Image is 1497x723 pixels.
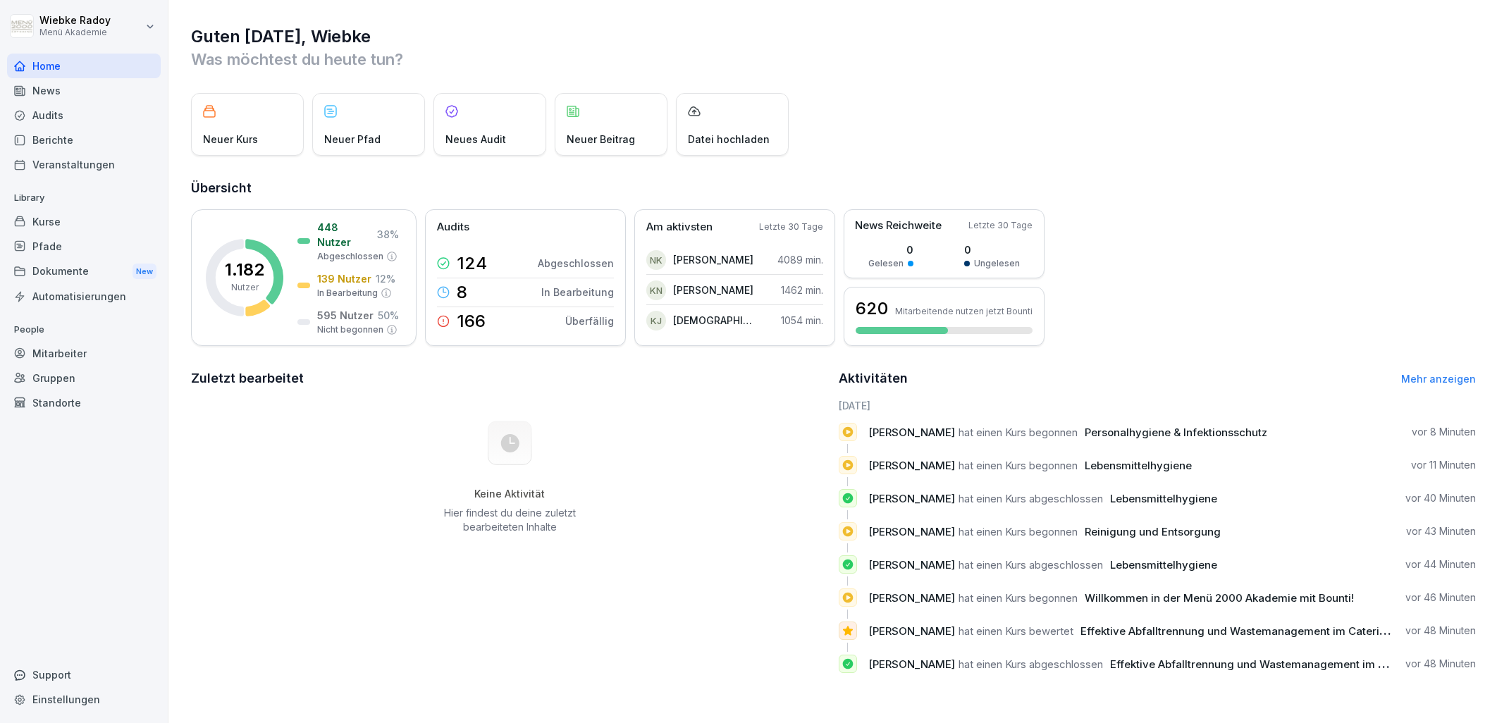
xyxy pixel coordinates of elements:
[1405,491,1476,505] p: vor 40 Minuten
[673,252,753,267] p: [PERSON_NAME]
[1401,373,1476,385] a: Mehr anzeigen
[567,132,635,147] p: Neuer Beitrag
[7,341,161,366] a: Mitarbeiter
[191,25,1476,48] h1: Guten [DATE], Wiebke
[7,78,161,103] a: News
[1085,459,1192,472] span: Lebensmittelhygiene
[1412,425,1476,439] p: vor 8 Minuten
[133,264,156,280] div: New
[968,219,1033,232] p: Letzte 30 Tage
[7,234,161,259] a: Pfade
[7,319,161,341] p: People
[646,219,713,235] p: Am aktivsten
[868,459,955,472] span: [PERSON_NAME]
[1406,524,1476,538] p: vor 43 Minuten
[7,209,161,234] a: Kurse
[1085,426,1267,439] span: Personalhygiene & Infektionsschutz
[317,308,374,323] p: 595 Nutzer
[688,132,770,147] p: Datei hochladen
[646,311,666,330] div: KJ
[7,687,161,712] a: Einstellungen
[868,426,955,439] span: [PERSON_NAME]
[673,313,754,328] p: [DEMOGRAPHIC_DATA][PERSON_NAME]
[457,284,467,301] p: 8
[7,390,161,415] a: Standorte
[203,132,258,147] p: Neuer Kurs
[959,525,1078,538] span: hat einen Kurs begonnen
[231,281,259,294] p: Nutzer
[225,261,264,278] p: 1.182
[781,313,823,328] p: 1054 min.
[541,285,614,299] p: In Bearbeitung
[868,591,955,605] span: [PERSON_NAME]
[7,187,161,209] p: Library
[7,128,161,152] a: Berichte
[868,525,955,538] span: [PERSON_NAME]
[964,242,1020,257] p: 0
[868,558,955,571] span: [PERSON_NAME]
[7,259,161,285] div: Dokumente
[39,27,111,37] p: Menü Akademie
[1085,525,1221,538] span: Reinigung und Entsorgung
[565,314,614,328] p: Überfällig
[538,256,614,271] p: Abgeschlossen
[868,257,904,270] p: Gelesen
[868,242,913,257] p: 0
[1110,657,1422,671] span: Effektive Abfalltrennung und Wastemanagement im Catering
[1080,624,1393,638] span: Effektive Abfalltrennung und Wastemanagement im Catering
[839,398,1477,413] h6: [DATE]
[1411,458,1476,472] p: vor 11 Minuten
[959,591,1078,605] span: hat einen Kurs begonnen
[317,323,383,336] p: Nicht begonnen
[317,271,371,286] p: 139 Nutzer
[777,252,823,267] p: 4089 min.
[438,506,581,534] p: Hier findest du deine zuletzt bearbeiteten Inhalte
[324,132,381,147] p: Neuer Pfad
[856,297,888,321] h3: 620
[437,219,469,235] p: Audits
[7,284,161,309] a: Automatisierungen
[7,152,161,177] a: Veranstaltungen
[959,492,1103,505] span: hat einen Kurs abgeschlossen
[317,287,378,299] p: In Bearbeitung
[1405,557,1476,571] p: vor 44 Minuten
[868,657,955,671] span: [PERSON_NAME]
[1110,558,1217,571] span: Lebensmittelhygiene
[1405,591,1476,605] p: vor 46 Minuten
[7,54,161,78] a: Home
[7,662,161,687] div: Support
[1085,591,1354,605] span: Willkommen in der Menü 2000 Akademie mit Bounti!
[7,103,161,128] a: Audits
[959,558,1103,571] span: hat einen Kurs abgeschlossen
[1405,624,1476,638] p: vor 48 Minuten
[376,271,395,286] p: 12 %
[868,492,955,505] span: [PERSON_NAME]
[378,308,399,323] p: 50 %
[1405,657,1476,671] p: vor 48 Minuten
[646,250,666,270] div: NK
[959,426,1078,439] span: hat einen Kurs begonnen
[673,283,753,297] p: [PERSON_NAME]
[317,220,373,249] p: 448 Nutzer
[959,459,1078,472] span: hat einen Kurs begonnen
[959,624,1073,638] span: hat einen Kurs bewertet
[191,369,829,388] h2: Zuletzt bearbeitet
[377,227,399,242] p: 38 %
[7,259,161,285] a: DokumenteNew
[895,306,1033,316] p: Mitarbeitende nutzen jetzt Bounti
[438,488,581,500] h5: Keine Aktivität
[959,657,1103,671] span: hat einen Kurs abgeschlossen
[317,250,383,263] p: Abgeschlossen
[7,366,161,390] a: Gruppen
